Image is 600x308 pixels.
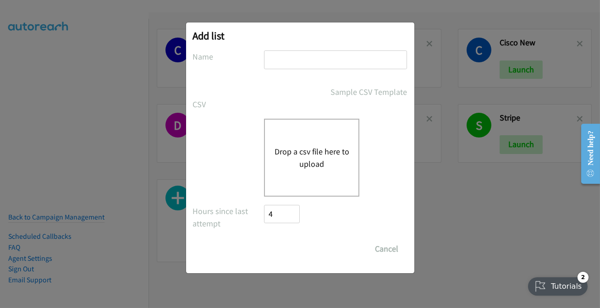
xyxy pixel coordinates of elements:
label: CSV [193,98,264,110]
label: Hours since last attempt [193,205,264,230]
h2: Add list [193,29,407,42]
button: Drop a csv file here to upload [274,145,349,170]
a: Sample CSV Template [331,86,407,98]
iframe: Checklist [523,268,593,301]
iframe: Resource Center [573,117,600,190]
button: Cancel [367,240,407,258]
label: Name [193,50,264,63]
